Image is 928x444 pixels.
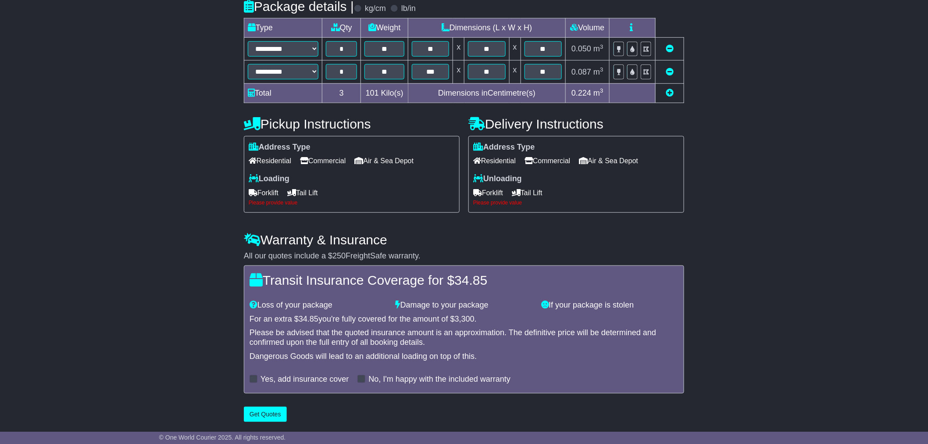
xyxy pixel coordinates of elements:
td: Weight [361,18,408,38]
span: 34.85 [454,273,487,287]
span: 0.050 [571,44,591,53]
sup: 3 [600,66,603,73]
span: Forklift [473,186,503,200]
td: Dimensions (L x W x H) [408,18,566,38]
label: Loading [249,174,289,184]
h4: Delivery Instructions [468,117,684,131]
label: kg/cm [365,4,386,14]
sup: 3 [600,43,603,50]
div: Please provide value [249,200,455,206]
label: Unloading [473,174,522,184]
h4: Pickup Instructions [244,117,460,131]
label: No, I'm happy with the included warranty [368,375,510,384]
label: lb/in [401,4,416,14]
span: Commercial [525,154,570,168]
a: Remove this item [666,68,674,76]
label: Address Type [249,143,311,152]
td: x [453,61,464,83]
h4: Warranty & Insurance [244,233,684,247]
td: 3 [322,83,361,103]
span: 34.85 [299,315,318,323]
td: Dimensions in Centimetre(s) [408,83,566,103]
div: All our quotes include a $ FreightSafe warranty. [244,251,684,261]
span: Tail Lift [512,186,543,200]
span: Residential [473,154,516,168]
div: For an extra $ you're fully covered for the amount of $ . [250,315,678,324]
h4: Transit Insurance Coverage for $ [250,273,678,287]
span: Commercial [300,154,346,168]
sup: 3 [600,87,603,94]
span: Air & Sea Depot [579,154,639,168]
span: 101 [366,89,379,97]
span: 250 [332,251,346,260]
a: Remove this item [666,44,674,53]
button: Get Quotes [244,407,287,422]
span: 0.224 [571,89,591,97]
span: Residential [249,154,291,168]
span: © One World Courier 2025. All rights reserved. [159,434,286,441]
td: Qty [322,18,361,38]
div: Damage to your package [391,301,537,310]
div: Please provide value [473,200,679,206]
span: 0.087 [571,68,591,76]
span: m [593,44,603,53]
td: Kilo(s) [361,83,408,103]
td: Type [244,18,322,38]
span: 3,300 [455,315,475,323]
span: m [593,68,603,76]
span: Tail Lift [287,186,318,200]
td: Total [244,83,322,103]
td: x [509,38,521,61]
span: m [593,89,603,97]
label: Yes, add insurance cover [261,375,349,384]
span: Air & Sea Depot [355,154,414,168]
a: Add new item [666,89,674,97]
div: Dangerous Goods will lead to an additional loading on top of this. [250,352,678,362]
div: Please be advised that the quoted insurance amount is an approximation. The definitive price will... [250,328,678,347]
div: If your package is stolen [537,301,683,310]
label: Address Type [473,143,535,152]
span: Forklift [249,186,278,200]
div: Loss of your package [245,301,391,310]
td: x [509,61,521,83]
td: Volume [565,18,609,38]
td: x [453,38,464,61]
